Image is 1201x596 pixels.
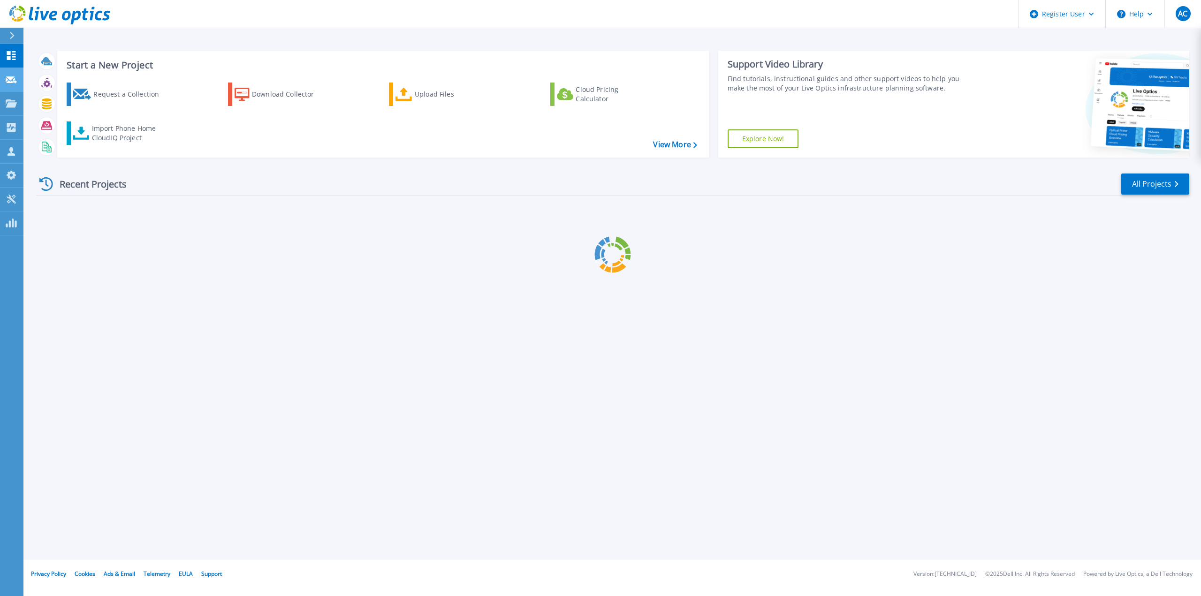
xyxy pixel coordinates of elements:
[201,570,222,578] a: Support
[1121,174,1189,195] a: All Projects
[728,74,971,93] div: Find tutorials, instructional guides and other support videos to help you make the most of your L...
[728,58,971,70] div: Support Video Library
[985,571,1075,577] li: © 2025 Dell Inc. All Rights Reserved
[75,570,95,578] a: Cookies
[67,60,697,70] h3: Start a New Project
[144,570,170,578] a: Telemetry
[728,129,799,148] a: Explore Now!
[913,571,977,577] li: Version: [TECHNICAL_ID]
[389,83,494,106] a: Upload Files
[92,124,165,143] div: Import Phone Home CloudIQ Project
[576,85,651,104] div: Cloud Pricing Calculator
[550,83,655,106] a: Cloud Pricing Calculator
[653,140,697,149] a: View More
[36,173,139,196] div: Recent Projects
[415,85,490,104] div: Upload Files
[228,83,333,106] a: Download Collector
[93,85,168,104] div: Request a Collection
[31,570,66,578] a: Privacy Policy
[252,85,327,104] div: Download Collector
[104,570,135,578] a: Ads & Email
[1083,571,1193,577] li: Powered by Live Optics, a Dell Technology
[67,83,171,106] a: Request a Collection
[1178,10,1187,17] span: AC
[179,570,193,578] a: EULA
